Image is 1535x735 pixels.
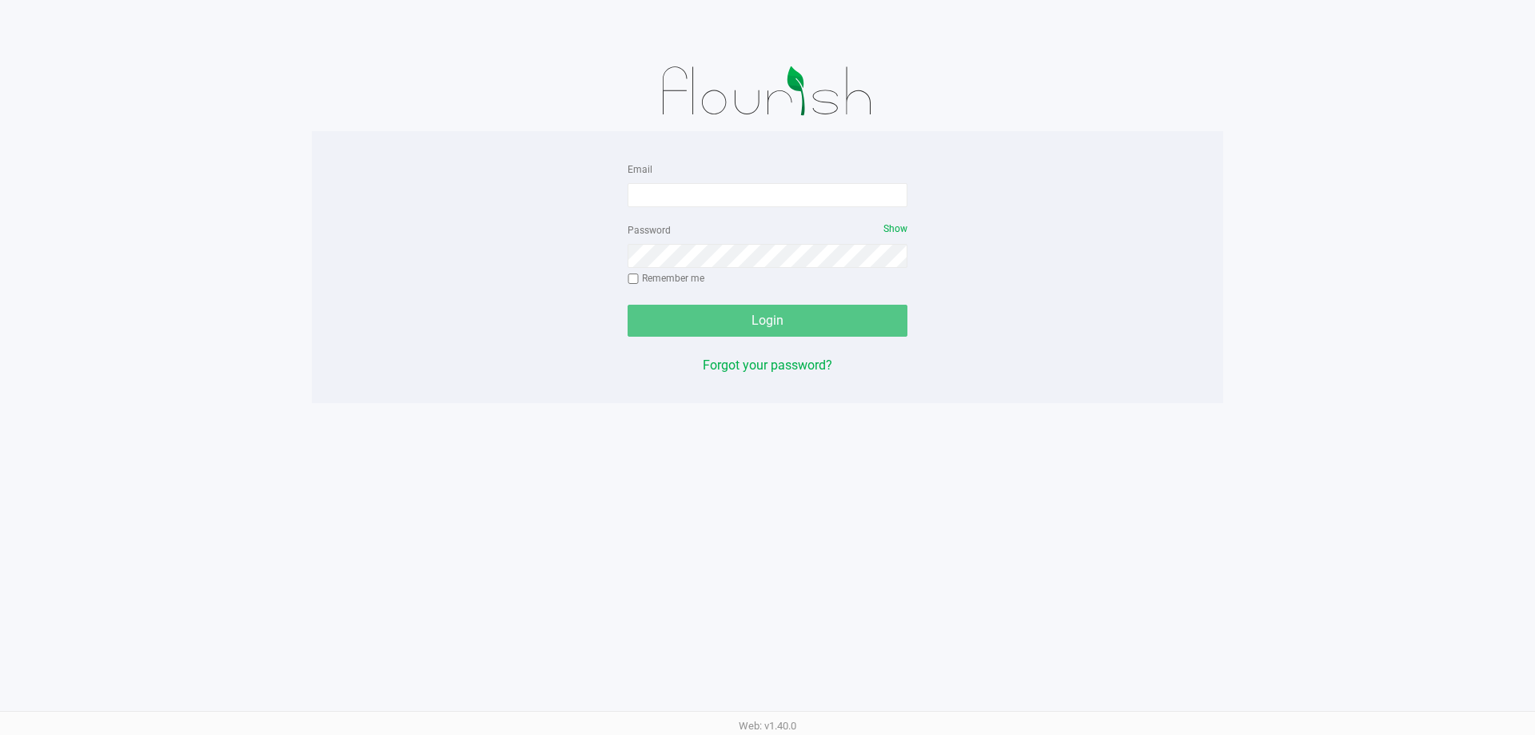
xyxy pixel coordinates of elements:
span: Show [883,223,907,234]
button: Forgot your password? [703,356,832,375]
input: Remember me [628,274,639,285]
label: Email [628,162,652,177]
label: Remember me [628,271,704,286]
span: Web: v1.40.0 [739,720,796,732]
label: Password [628,223,671,238]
